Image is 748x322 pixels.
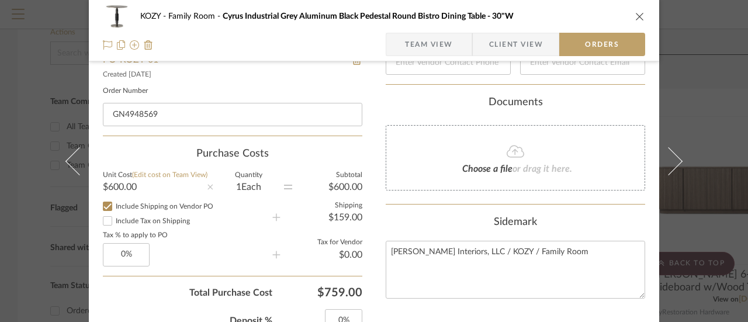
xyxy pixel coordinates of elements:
div: Created [DATE] [103,70,362,79]
span: Orders [572,33,632,56]
span: Total Purchase Cost [103,286,272,300]
div: $600.00 [292,182,363,192]
span: KOZY [140,12,168,20]
span: Include Shipping on Vendor PO [116,203,213,210]
input: Enter Vendor Contact Email [520,51,645,75]
input: Enter Vendor Contact Phone [386,51,511,75]
span: Choose a file [462,164,512,174]
label: Tax for Vendor [280,240,362,245]
span: Client View [489,33,543,56]
span: Family Room [168,12,223,20]
div: Sidemark [386,216,645,229]
img: a68780d4-78ca-4170-ac48-edfc9233eb6c_48x40.jpg [103,5,131,28]
label: Order Number [103,88,362,94]
button: close [635,11,645,22]
span: Include Tax on Shipping [116,217,190,224]
label: Tax % to apply to PO [103,233,272,238]
span: Cyrus Industrial Grey Aluminum Black Pedestal Round Bistro Dining Table - 30"W [223,12,514,20]
div: $0.00 [280,250,362,259]
span: $759.00 [272,286,362,300]
span: or drag it here. [512,164,572,174]
input: Enter item order number [103,103,362,126]
span: Team View [405,33,453,56]
label: Subtotal [292,172,363,178]
img: Remove from project [144,40,153,50]
label: Shipping [280,203,362,209]
span: (Edit cost on Team View) [132,171,207,178]
div: 1 Each [213,182,284,192]
label: Unit Cost [103,172,207,178]
div: Documents [386,96,645,109]
label: Quantity [213,172,284,178]
div: $600.00 [103,182,207,192]
div: Purchase Costs [103,148,362,161]
div: $159.00 [280,213,362,222]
